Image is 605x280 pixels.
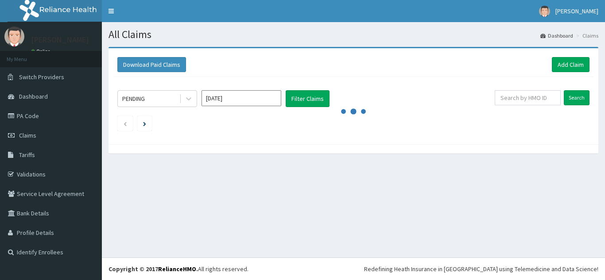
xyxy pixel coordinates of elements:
input: Select Month and Year [202,90,281,106]
strong: Copyright © 2017 . [109,265,198,273]
footer: All rights reserved. [102,257,605,280]
button: Filter Claims [286,90,330,107]
a: Previous page [123,119,127,127]
li: Claims [574,32,598,39]
img: User Image [539,6,550,17]
span: [PERSON_NAME] [555,7,598,15]
a: Online [31,48,52,54]
a: Add Claim [552,57,589,72]
span: Dashboard [19,92,48,100]
span: Tariffs [19,151,35,159]
div: PENDING [122,94,145,103]
input: Search [564,90,589,105]
button: Download Paid Claims [117,57,186,72]
span: Switch Providers [19,73,64,81]
p: [PERSON_NAME] [31,36,89,44]
input: Search by HMO ID [495,90,561,105]
h1: All Claims [109,29,598,40]
a: Next page [143,119,146,127]
span: Claims [19,131,36,139]
a: Dashboard [540,32,573,39]
svg: audio-loading [340,98,367,125]
img: User Image [4,27,24,46]
a: RelianceHMO [158,265,196,273]
div: Redefining Heath Insurance in [GEOGRAPHIC_DATA] using Telemedicine and Data Science! [364,265,598,273]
